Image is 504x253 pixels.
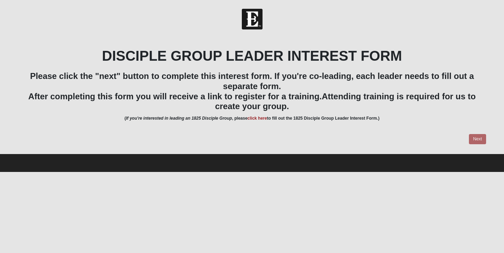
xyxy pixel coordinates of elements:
span: Attending training is required for us to create your group. [215,92,476,111]
h6: ( , please to fill out the 1825 Disciple Group Leader Interest Form.) [18,116,486,121]
i: If you're interested in leading an 1825 Disciple Group [126,116,232,121]
a: click here [247,116,267,121]
b: DISCIPLE GROUP LEADER INTEREST FORM [102,48,402,64]
h3: Please click the "next" button to complete this interest form. If you're co-leading, each leader ... [18,71,486,112]
img: Church of Eleven22 Logo [242,9,263,29]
